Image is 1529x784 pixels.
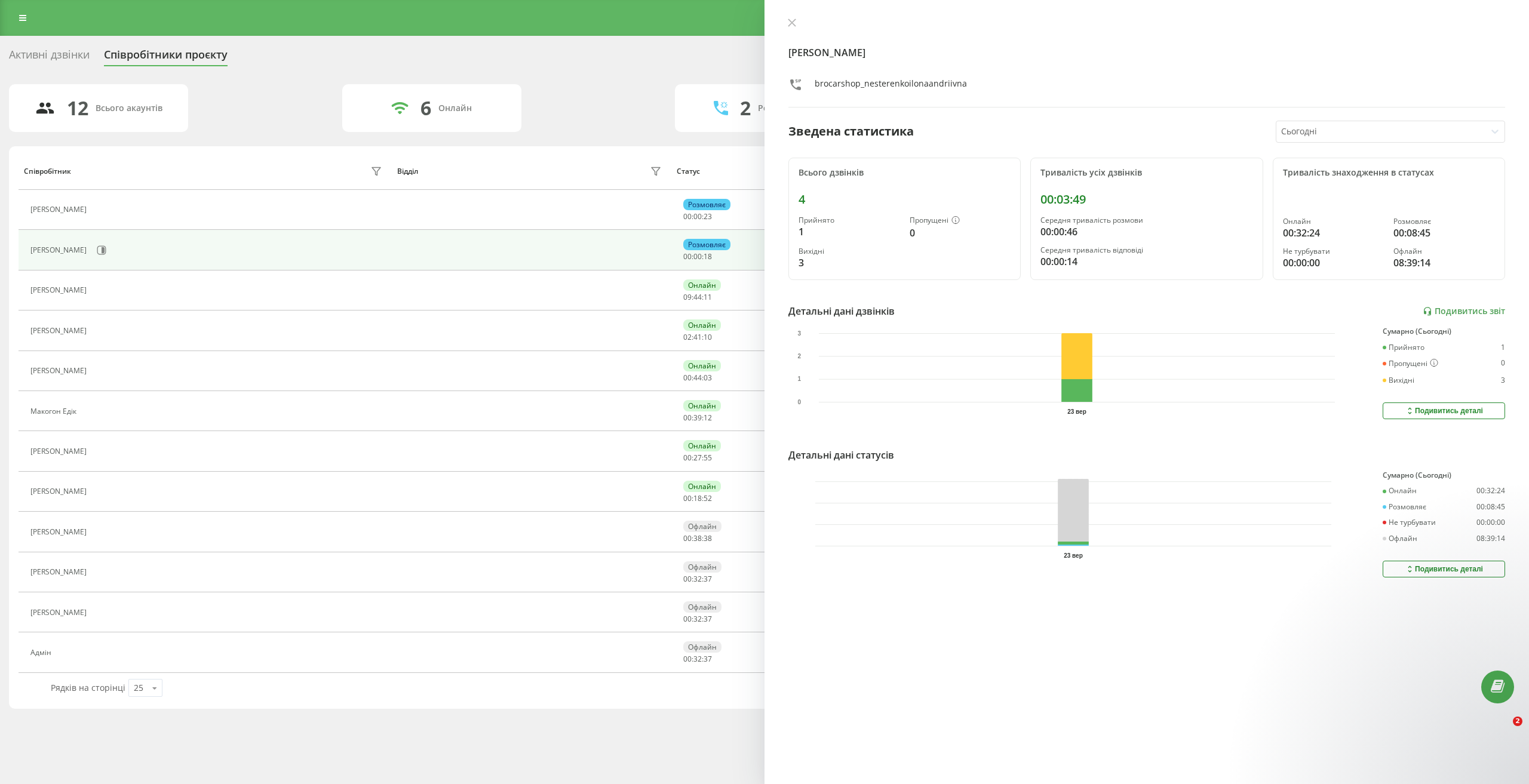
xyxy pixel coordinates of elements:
[799,192,1011,207] div: 4
[683,654,692,664] span: 00
[1501,343,1505,352] div: 1
[1383,487,1417,495] div: Онлайн
[797,353,801,359] text: 2
[30,367,90,375] div: [PERSON_NAME]
[683,655,712,663] div: : :
[683,373,692,383] span: 00
[1283,217,1384,226] div: Онлайн
[30,648,54,657] div: Адмін
[1064,552,1083,559] text: 23 вер
[788,448,894,462] div: Детальні дані статусів
[683,454,712,462] div: : :
[1501,359,1505,368] div: 0
[30,327,90,335] div: [PERSON_NAME]
[683,533,692,543] span: 00
[30,487,90,496] div: [PERSON_NAME]
[683,440,721,451] div: Онлайн
[683,211,692,222] span: 00
[693,533,702,543] span: 38
[788,304,895,318] div: Детальні дані дзвінків
[1383,503,1426,511] div: Розмовляє
[683,279,721,291] div: Онлайн
[683,561,721,573] div: Офлайн
[704,211,712,222] span: 23
[30,407,79,416] div: Макогон Едік
[683,333,712,342] div: : :
[30,568,90,576] div: [PERSON_NAME]
[1405,406,1483,416] div: Подивитись деталі
[799,225,900,239] div: 1
[683,575,712,583] div: : :
[1383,561,1505,577] button: Подивитись деталі
[693,453,702,463] span: 27
[693,413,702,423] span: 39
[1283,256,1384,270] div: 00:00:00
[683,360,721,371] div: Онлайн
[815,78,967,95] div: brocarshop_nesterenkoilonaandriivna
[788,45,1505,60] h4: [PERSON_NAME]
[30,246,90,254] div: [PERSON_NAME]
[683,253,712,261] div: : :
[1040,254,1252,269] div: 00:00:14
[704,614,712,624] span: 37
[683,521,721,532] div: Офлайн
[1040,168,1252,178] div: Тривалість усіх дзвінків
[1476,518,1505,527] div: 00:00:00
[683,374,712,382] div: : :
[788,122,914,140] div: Зведена статистика
[704,413,712,423] span: 12
[797,330,801,337] text: 3
[799,247,900,256] div: Вихідні
[683,615,712,623] div: : :
[683,293,712,302] div: : :
[1393,256,1495,270] div: 08:39:14
[1067,408,1086,415] text: 23 вер
[1476,487,1505,495] div: 00:32:24
[1393,217,1495,226] div: Розмовляє
[51,682,125,693] span: Рядків на сторінці
[30,608,90,617] div: [PERSON_NAME]
[683,239,730,250] div: Розмовляє
[683,292,692,302] span: 09
[704,574,712,584] span: 37
[134,682,143,694] div: 25
[24,167,71,176] div: Співробітник
[1393,226,1495,240] div: 00:08:45
[1383,471,1505,479] div: Сумарно (Сьогодні)
[683,494,712,503] div: : :
[30,205,90,214] div: [PERSON_NAME]
[704,453,712,463] span: 55
[693,211,702,222] span: 00
[1488,717,1517,745] iframe: Intercom live chat
[683,199,730,210] div: Розмовляє
[683,481,721,492] div: Онлайн
[693,493,702,503] span: 18
[683,641,721,653] div: Офлайн
[910,226,1011,240] div: 0
[30,447,90,456] div: [PERSON_NAME]
[683,400,721,411] div: Онлайн
[693,654,702,664] span: 32
[704,493,712,503] span: 52
[1476,534,1505,543] div: 08:39:14
[30,528,90,536] div: [PERSON_NAME]
[683,414,712,422] div: : :
[683,601,721,613] div: Офлайн
[740,97,751,119] div: 2
[1383,343,1424,352] div: Прийнято
[438,103,472,113] div: Онлайн
[704,332,712,342] span: 10
[693,373,702,383] span: 44
[677,167,700,176] div: Статус
[30,286,90,294] div: [PERSON_NAME]
[1040,216,1252,225] div: Середня тривалість розмови
[420,97,431,119] div: 6
[693,251,702,262] span: 00
[683,213,712,221] div: : :
[797,376,801,383] text: 1
[683,574,692,584] span: 00
[1423,306,1505,316] a: Подивитись звіт
[683,413,692,423] span: 00
[683,534,712,543] div: : :
[704,654,712,664] span: 37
